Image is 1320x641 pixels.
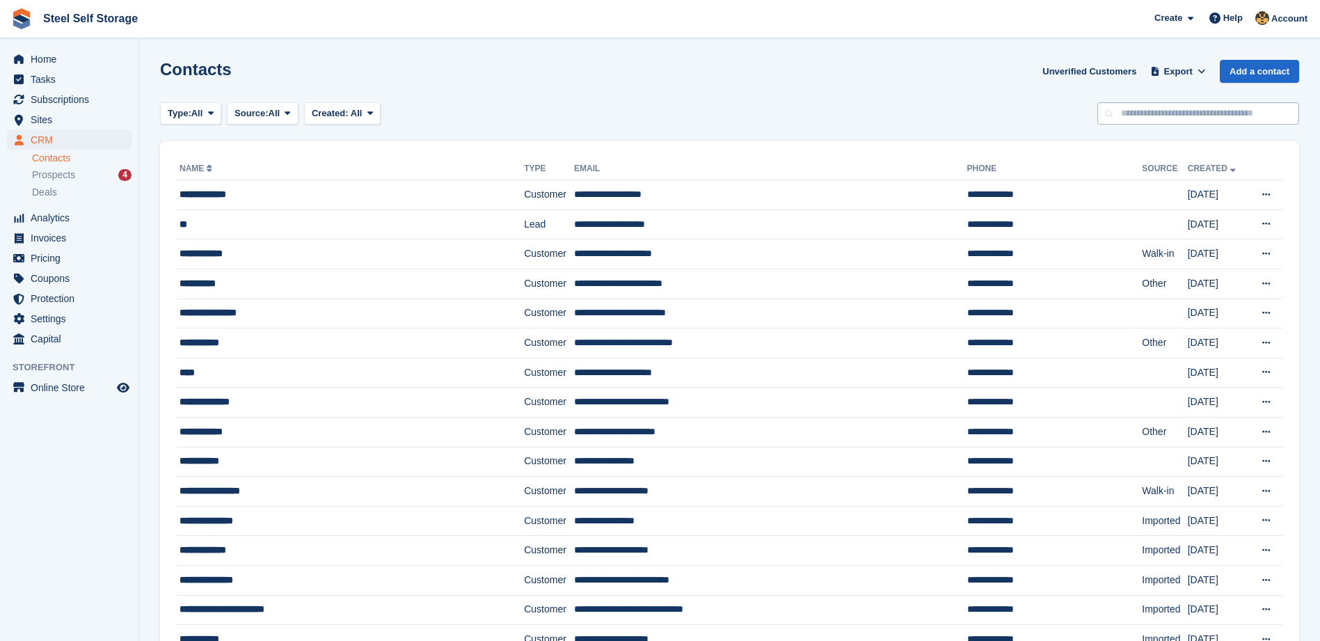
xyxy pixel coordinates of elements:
th: Source [1142,158,1187,180]
td: [DATE] [1188,565,1248,595]
span: Prospects [32,168,75,182]
a: Unverified Customers [1037,60,1142,83]
span: Sites [31,110,114,129]
td: Customer [524,329,574,358]
span: Create [1154,11,1182,25]
span: All [351,108,363,118]
td: Customer [524,358,574,388]
td: Customer [524,299,574,329]
td: [DATE] [1188,536,1248,566]
td: [DATE] [1188,358,1248,388]
td: Imported [1142,506,1187,536]
button: Created: All [304,102,381,125]
td: Customer [524,447,574,477]
span: Pricing [31,248,114,268]
span: All [191,106,203,120]
td: Customer [524,595,574,625]
a: menu [7,248,132,268]
h1: Contacts [160,60,232,79]
td: Other [1142,417,1187,447]
td: [DATE] [1188,477,1248,507]
td: [DATE] [1188,209,1248,239]
span: Online Store [31,378,114,397]
span: CRM [31,130,114,150]
span: Storefront [13,361,138,374]
td: [DATE] [1188,329,1248,358]
a: menu [7,228,132,248]
td: Other [1142,269,1187,299]
span: All [269,106,280,120]
td: Imported [1142,595,1187,625]
td: Customer [524,388,574,418]
td: [DATE] [1188,239,1248,269]
a: Deals [32,185,132,200]
a: Prospects 4 [32,168,132,182]
button: Export [1147,60,1209,83]
span: Analytics [31,208,114,228]
td: Other [1142,329,1187,358]
a: menu [7,289,132,308]
td: Customer [524,536,574,566]
th: Email [574,158,967,180]
td: [DATE] [1188,447,1248,477]
button: Type: All [160,102,221,125]
button: Source: All [227,102,299,125]
span: Settings [31,309,114,329]
a: Add a contact [1220,60,1299,83]
td: Customer [524,239,574,269]
a: menu [7,208,132,228]
span: Home [31,49,114,69]
a: Created [1188,164,1239,173]
td: Customer [524,477,574,507]
td: Walk-in [1142,477,1187,507]
span: Invoices [31,228,114,248]
td: [DATE] [1188,299,1248,329]
span: Capital [31,329,114,349]
a: menu [7,70,132,89]
span: Type: [168,106,191,120]
div: 4 [118,169,132,181]
span: Created: [312,108,349,118]
span: Deals [32,186,57,199]
span: Protection [31,289,114,308]
a: menu [7,269,132,288]
span: Coupons [31,269,114,288]
span: Account [1271,12,1307,26]
span: Help [1223,11,1243,25]
a: menu [7,378,132,397]
td: [DATE] [1188,180,1248,210]
a: menu [7,90,132,109]
img: stora-icon-8386f47178a22dfd0bd8f6a31ec36ba5ce8667c1dd55bd0f319d3a0aa187defe.svg [11,8,32,29]
td: [DATE] [1188,595,1248,625]
span: Subscriptions [31,90,114,109]
span: Source: [234,106,268,120]
td: Customer [524,565,574,595]
td: Customer [524,269,574,299]
th: Type [524,158,574,180]
span: Export [1164,65,1193,79]
td: Lead [524,209,574,239]
a: Steel Self Storage [38,7,143,30]
a: Name [180,164,215,173]
a: menu [7,130,132,150]
td: Imported [1142,536,1187,566]
td: [DATE] [1188,417,1248,447]
td: [DATE] [1188,388,1248,418]
td: Walk-in [1142,239,1187,269]
td: [DATE] [1188,506,1248,536]
td: Customer [524,417,574,447]
td: [DATE] [1188,269,1248,299]
a: menu [7,49,132,69]
a: Preview store [115,379,132,396]
td: Customer [524,180,574,210]
img: James Steel [1255,11,1269,25]
th: Phone [967,158,1143,180]
td: Customer [524,506,574,536]
a: menu [7,110,132,129]
td: Imported [1142,565,1187,595]
span: Tasks [31,70,114,89]
a: menu [7,329,132,349]
a: menu [7,309,132,329]
a: Contacts [32,152,132,165]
